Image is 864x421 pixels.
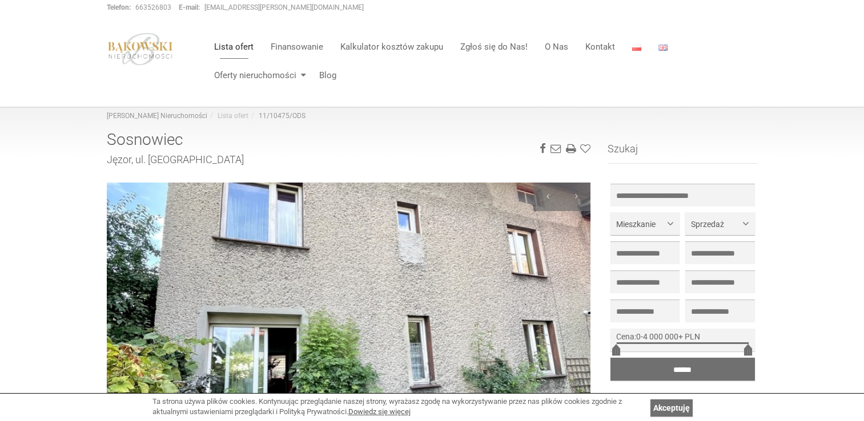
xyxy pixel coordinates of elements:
img: logo [107,33,174,66]
li: Lista ofert [207,111,248,121]
a: 663526803 [135,3,171,11]
a: O Nas [536,35,577,58]
button: Sprzedaż [685,212,754,235]
a: Kontakt [577,35,624,58]
h2: Jęzor, ul. [GEOGRAPHIC_DATA] [107,154,591,165]
a: Lista ofert [206,35,262,58]
a: 11/10475/ODS [259,112,306,120]
span: Mieszkanie [616,218,665,230]
a: Finansowanie [262,35,332,58]
span: Cena: [616,332,636,341]
a: Zgłoś się do Nas! [452,35,536,58]
a: [PERSON_NAME] Nieruchomości [107,112,207,120]
span: 0 [636,332,641,341]
a: [EMAIL_ADDRESS][PERSON_NAME][DOMAIN_NAME] [204,3,364,11]
a: Oferty nieruchomości [206,64,311,87]
a: Dowiedz się więcej [348,407,411,416]
button: Mieszkanie [610,212,680,235]
div: Ta strona używa plików cookies. Kontynuując przeglądanie naszej strony, wyrażasz zgodę na wykorzy... [152,396,645,418]
a: Blog [311,64,336,87]
h3: Szukaj [608,143,758,164]
strong: Telefon: [107,3,131,11]
strong: E-mail: [179,3,200,11]
span: Sprzedaż [691,218,740,230]
div: - [610,329,755,351]
h1: Sosnowiec [107,131,591,149]
img: English [658,44,668,51]
img: Polski [632,44,641,51]
span: 4 000 000+ PLN [643,332,700,341]
a: Akceptuję [650,399,693,416]
a: Kalkulator kosztów zakupu [332,35,452,58]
